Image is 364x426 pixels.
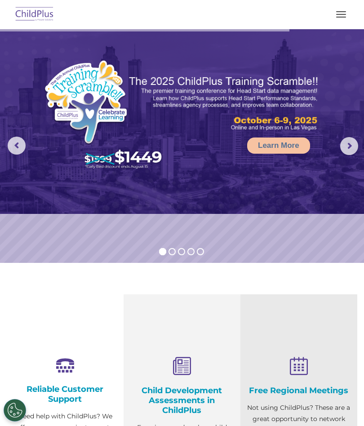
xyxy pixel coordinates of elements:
[247,138,310,154] a: Learn More
[13,4,56,25] img: ChildPlus by Procare Solutions
[13,384,117,404] h4: Reliable Customer Support
[4,399,26,422] button: Cookies Settings
[247,386,351,395] h4: Free Regional Meetings
[130,386,234,415] h4: Child Development Assessments in ChildPlus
